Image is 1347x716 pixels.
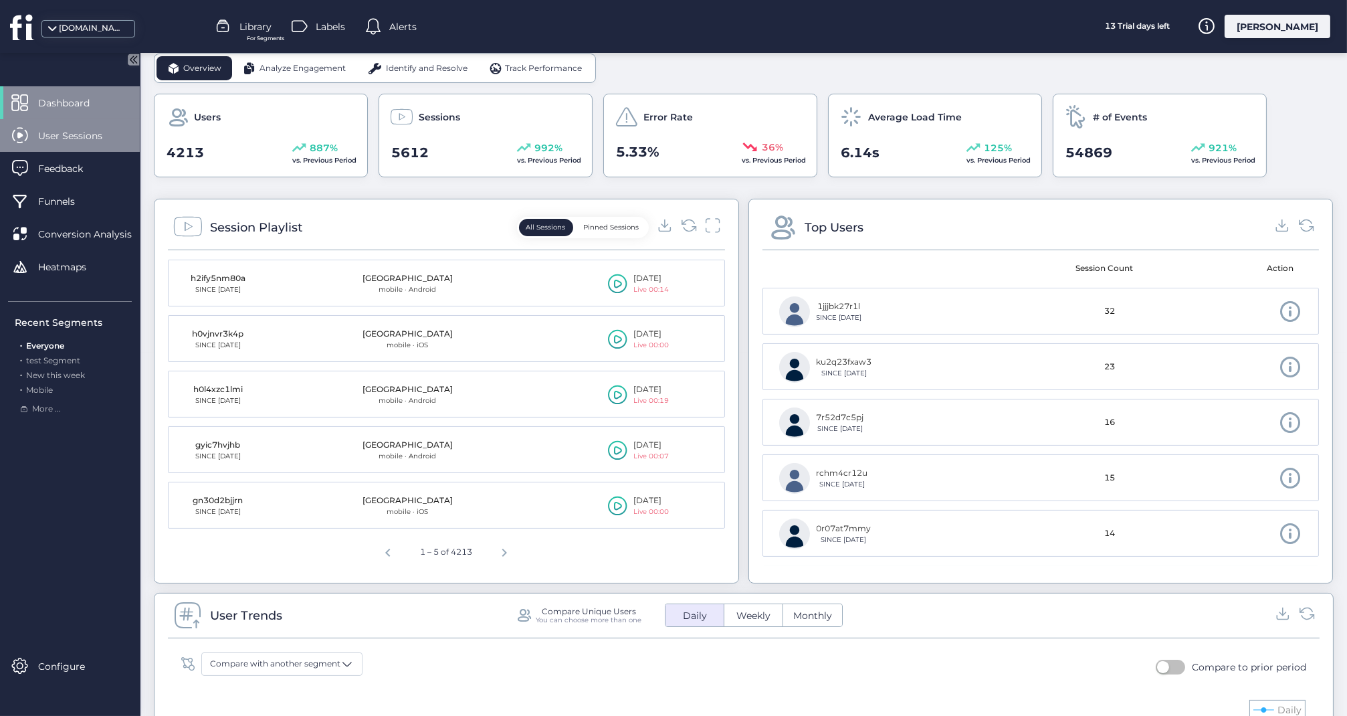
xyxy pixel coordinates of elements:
div: SINCE [DATE] [185,395,251,406]
span: Labels [316,19,345,34]
button: Monthly [783,604,842,626]
div: [DATE] [634,439,669,452]
div: [GEOGRAPHIC_DATA] [362,495,453,507]
div: [DATE] [634,328,669,341]
span: Configure [38,659,105,674]
div: h0l4xzc1lmi [185,383,251,396]
button: All Sessions [519,219,573,236]
span: # of Events [1093,110,1147,124]
span: 15 [1105,472,1116,484]
div: mobile · iOS [362,340,453,351]
span: . [20,353,22,365]
span: Overview [183,62,221,75]
div: 1 – 5 of 4213 [415,541,478,564]
span: 4213 [167,143,204,163]
span: Monthly [785,609,840,623]
div: Recent Segments [15,315,132,330]
div: mobile · Android [362,395,453,406]
span: Library [239,19,272,34]
span: Average Load Time [868,110,962,124]
span: Alerts [389,19,417,34]
div: mobile · iOS [362,507,453,517]
span: Error Rate [643,110,693,124]
div: [GEOGRAPHIC_DATA] [362,383,453,396]
span: Mobile [26,385,53,395]
div: SINCE [DATE] [185,340,251,351]
span: . [20,338,22,351]
div: [GEOGRAPHIC_DATA] [362,328,453,341]
text: Daily [1277,704,1302,716]
div: Compare to prior period [1192,660,1306,675]
mat-header-cell: Action [1172,250,1310,288]
span: . [20,382,22,395]
span: vs. Previous Period [742,156,806,165]
div: Session Playlist [210,218,302,237]
button: Weekly [724,604,783,626]
span: Dashboard [38,96,110,110]
div: Live 00:00 [634,340,669,351]
div: User Trends [210,606,282,625]
span: Everyone [26,341,64,351]
div: SINCE [DATE] [185,507,251,517]
div: Top Users [805,218,863,237]
span: 16 [1105,416,1116,429]
span: 125% [984,141,1012,155]
div: [DATE] [634,272,669,285]
span: 992% [534,141,562,155]
div: gyic7hvjhb [185,439,251,452]
div: [PERSON_NAME] [1225,15,1330,38]
div: Live 00:19 [634,395,669,406]
div: mobile · Android [362,451,453,462]
div: SINCE [DATE] [817,535,871,545]
span: 23 [1105,361,1116,373]
span: Analyze Engagement [260,62,346,75]
span: Conversion Analysis [38,227,152,242]
span: Funnels [38,194,95,209]
button: Pinned Sessions [577,219,647,236]
span: New this week [26,370,85,380]
button: Next page [491,537,518,564]
div: SINCE [DATE] [185,451,251,462]
span: vs. Previous Period [517,156,581,165]
span: User Sessions [38,128,122,143]
span: Heatmaps [38,260,106,274]
span: 54869 [1065,143,1112,163]
span: Users [194,110,221,124]
div: mobile · Android [362,284,453,295]
div: SINCE [DATE] [817,368,872,379]
span: Compare with another segment [210,658,340,670]
span: Sessions [419,110,460,124]
span: 5612 [391,143,429,163]
div: SINCE [DATE] [817,312,862,323]
div: rchm4cr12u [817,467,868,480]
span: 921% [1209,141,1237,155]
div: ku2q23fxaw3 [817,356,872,369]
div: 7r52d7c5pj [817,412,864,424]
div: SINCE [DATE] [185,284,251,295]
div: You can choose more than one [536,616,641,624]
span: test Segment [26,355,80,365]
div: h0vjnvr3k4p [185,328,251,341]
div: 13 Trial days left [1087,15,1188,38]
span: More ... [32,403,61,416]
span: Feedback [38,161,103,176]
span: For Segments [247,34,284,43]
span: Identify and Resolve [386,62,468,75]
span: 36% [762,140,783,155]
div: 0r07at7mmy [817,523,871,535]
mat-header-cell: Session Count [1036,250,1173,288]
span: Weekly [728,609,779,623]
span: . [20,367,22,380]
div: [DATE] [634,383,669,396]
span: 887% [310,141,338,155]
div: Live 00:00 [634,507,669,517]
div: [DATE] [634,495,669,507]
div: SINCE [DATE] [817,424,864,434]
div: h2ify5nm80a [185,272,251,285]
span: vs. Previous Period [292,156,356,165]
span: Track Performance [505,62,582,75]
div: Compare Unique Users [542,607,636,616]
span: 6.14s [841,143,879,163]
span: 14 [1105,527,1116,540]
button: Previous page [375,537,401,564]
